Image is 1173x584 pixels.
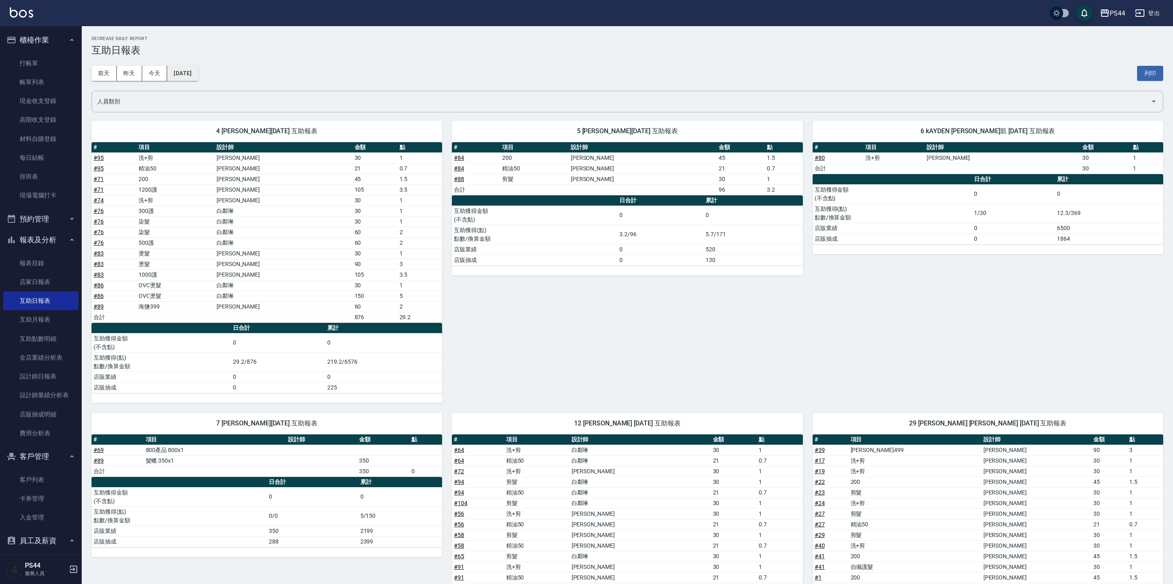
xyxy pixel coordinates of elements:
[863,152,925,163] td: 洗+剪
[136,248,214,259] td: 燙髮
[569,152,717,163] td: [PERSON_NAME]
[231,333,325,352] td: 0
[325,371,442,382] td: 0
[94,218,104,225] a: #76
[353,184,398,195] td: 105
[704,206,803,225] td: 0
[717,174,765,184] td: 30
[398,163,442,174] td: 0.7
[94,261,104,267] a: #83
[815,532,825,538] a: #29
[1132,6,1163,21] button: 登出
[813,434,849,445] th: #
[1127,466,1163,477] td: 1
[136,237,214,248] td: 500護
[454,553,464,559] a: #65
[353,195,398,206] td: 30
[454,165,464,172] a: #84
[504,477,570,487] td: 剪髮
[325,352,442,371] td: 219.2/6576
[569,174,717,184] td: [PERSON_NAME]
[325,382,442,393] td: 225
[1055,233,1163,244] td: 1864
[972,233,1055,244] td: 0
[136,174,214,184] td: 200
[704,244,803,255] td: 520
[94,239,104,246] a: #76
[765,184,803,195] td: 3.2
[136,206,214,216] td: 300護
[92,142,136,153] th: #
[863,142,925,153] th: 項目
[3,348,78,367] a: 全店業績分析表
[569,163,717,174] td: [PERSON_NAME]
[92,312,136,322] td: 合計
[214,174,353,184] td: [PERSON_NAME]
[3,29,78,51] button: 櫃檯作業
[398,301,442,312] td: 2
[717,152,765,163] td: 45
[925,152,1080,163] td: [PERSON_NAME]
[286,434,357,445] th: 設計師
[1055,174,1163,185] th: 累計
[25,570,67,577] p: 服務人員
[815,542,825,549] a: #40
[1131,152,1163,163] td: 1
[504,445,570,455] td: 洗+剪
[101,127,432,135] span: 4 [PERSON_NAME][DATE] 互助報表
[849,455,981,466] td: 洗+剪
[1131,142,1163,153] th: 點
[813,233,972,244] td: 店販抽成
[214,216,353,227] td: 白鄰琳
[409,434,442,445] th: 點
[357,455,409,466] td: 350
[454,176,464,182] a: #88
[94,165,104,172] a: #95
[765,174,803,184] td: 1
[1055,223,1163,233] td: 6500
[214,184,353,195] td: [PERSON_NAME]
[815,521,825,528] a: #27
[3,130,78,148] a: 材料自購登錄
[92,36,1163,41] h2: Decrease Daily Report
[452,434,504,445] th: #
[452,184,500,195] td: 合計
[325,323,442,333] th: 累計
[136,216,214,227] td: 染髮
[504,466,570,477] td: 洗+剪
[353,312,398,322] td: 876
[454,489,464,496] a: #94
[136,163,214,174] td: 精油50
[92,333,231,352] td: 互助獲得金額 (不含點)
[813,142,1163,174] table: a dense table
[452,142,802,195] table: a dense table
[3,273,78,291] a: 店家日報表
[398,291,442,301] td: 5
[452,244,617,255] td: 店販業績
[357,434,409,445] th: 金額
[92,352,231,371] td: 互助獲得(點) 點數/換算金額
[765,142,803,153] th: 點
[454,532,464,538] a: #58
[214,142,353,153] th: 設計師
[704,255,803,265] td: 130
[500,142,568,153] th: 項目
[981,445,1092,455] td: [PERSON_NAME]
[94,457,104,464] a: #89
[813,174,1163,244] table: a dense table
[1091,445,1127,455] td: 90
[231,371,325,382] td: 0
[357,466,409,477] td: 350
[1127,477,1163,487] td: 1.5
[94,229,104,235] a: #76
[92,45,1163,56] h3: 互助日報表
[3,530,78,551] button: 員工及薪資
[214,227,353,237] td: 白鄰琳
[398,216,442,227] td: 1
[92,371,231,382] td: 店販業績
[1080,152,1131,163] td: 30
[813,163,863,174] td: 合計
[3,208,78,230] button: 預約管理
[717,184,765,195] td: 96
[3,405,78,424] a: 店販抽成明細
